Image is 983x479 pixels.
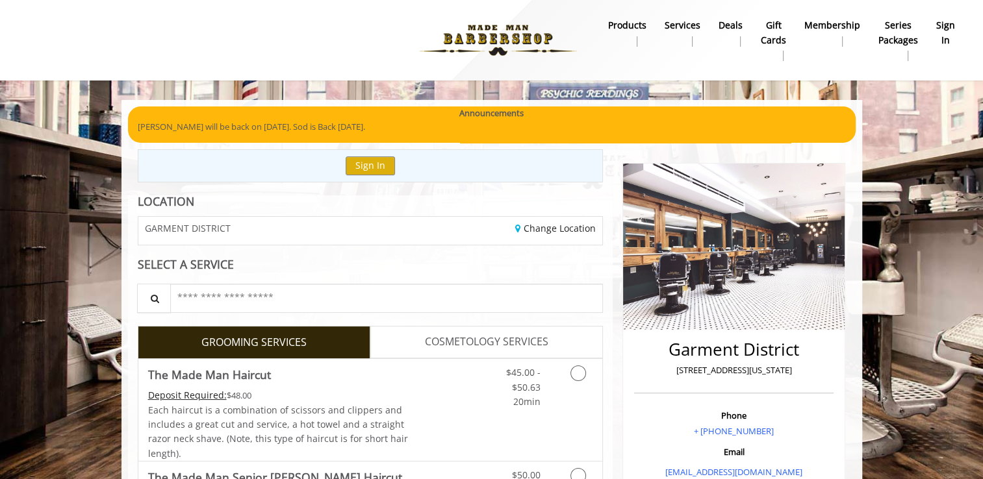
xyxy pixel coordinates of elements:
[869,16,927,64] a: Series packagesSeries packages
[878,18,918,47] b: Series packages
[637,340,830,359] h2: Garment District
[346,156,395,175] button: Sign In
[637,411,830,420] h3: Phone
[656,16,709,50] a: ServicesServices
[148,388,409,402] div: $48.00
[936,18,955,47] b: sign in
[752,16,795,64] a: Gift cardsgift cards
[608,18,646,32] b: products
[138,193,194,209] b: LOCATION
[201,334,307,351] span: GROOMING SERVICES
[795,16,869,50] a: MembershipMembership
[148,389,227,401] span: This service needs some Advance to be paid before we block your appointment
[425,334,548,350] span: COSMETOLOGY SERVICES
[637,447,830,456] h3: Email
[138,120,846,134] p: [PERSON_NAME] will be back on [DATE]. Sod is Back [DATE].
[137,284,171,313] button: Service Search
[515,222,596,234] a: Change Location
[709,16,752,50] a: DealsDeals
[637,363,830,377] p: [STREET_ADDRESS][US_STATE]
[927,16,964,50] a: sign insign in
[804,18,860,32] b: Membership
[409,5,587,76] img: Made Man Barbershop logo
[719,18,743,32] b: Deals
[145,223,231,233] span: GARMENT DISTRICT
[513,395,540,408] span: 20min
[459,106,524,120] b: Announcements
[148,404,408,460] span: Each haircut is a combination of scissors and clippers and includes a great cut and service, a ho...
[761,18,786,47] b: gift cards
[694,425,774,437] a: + [PHONE_NUMBER]
[665,466,802,478] a: [EMAIL_ADDRESS][DOMAIN_NAME]
[505,366,540,393] span: $45.00 - $50.63
[665,18,700,32] b: Services
[148,365,271,384] b: The Made Man Haircut
[599,16,656,50] a: Productsproducts
[138,258,604,271] div: SELECT A SERVICE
